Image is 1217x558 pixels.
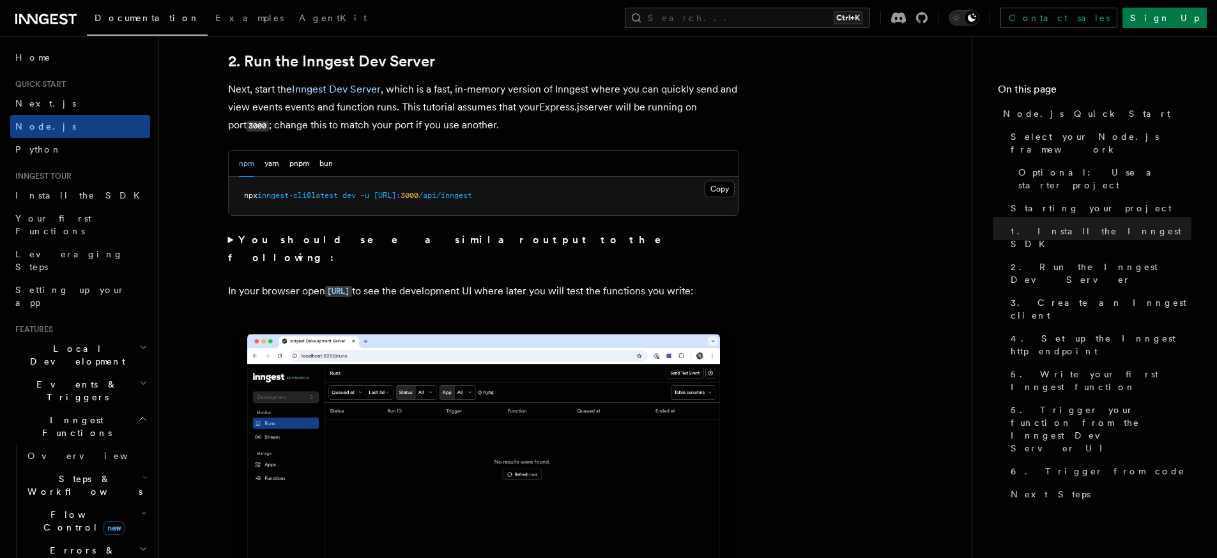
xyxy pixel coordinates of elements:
[299,13,367,23] span: AgentKit
[1006,197,1191,220] a: Starting your project
[1122,8,1207,28] a: Sign Up
[15,51,51,64] span: Home
[208,4,291,34] a: Examples
[998,82,1191,102] h4: On this page
[1006,363,1191,398] a: 5. Write your first Inngest function
[325,285,352,297] a: [URL]
[10,342,139,368] span: Local Development
[15,98,76,109] span: Next.js
[1006,483,1191,506] a: Next Steps
[228,80,739,135] p: Next, start the , which is a fast, in-memory version of Inngest where you can quickly send and vi...
[998,102,1191,125] a: Node.js Quick Start
[22,467,150,503] button: Steps & Workflows
[228,52,435,70] a: 2. Run the Inngest Dev Server
[342,191,356,200] span: dev
[10,324,53,335] span: Features
[228,231,739,267] summary: You should see a similar output to the following:
[949,10,979,26] button: Toggle dark mode
[10,278,150,314] a: Setting up your app
[10,171,72,181] span: Inngest tour
[401,191,418,200] span: 3000
[418,191,472,200] span: /api/inngest
[22,444,150,467] a: Overview
[1011,225,1191,250] span: 1. Install the Inngest SDK
[374,191,401,200] span: [URL]:
[244,191,257,200] span: npx
[1011,332,1191,358] span: 4. Set up the Inngest http endpoint
[1006,398,1191,460] a: 5. Trigger your function from the Inngest Dev Server UI
[247,121,269,132] code: 3000
[15,190,148,200] span: Install the SDK
[27,451,159,461] span: Overview
[10,46,150,69] a: Home
[10,414,138,439] span: Inngest Functions
[1011,296,1191,322] span: 3. Create an Inngest client
[257,191,338,200] span: inngest-cli@latest
[1018,166,1191,192] span: Optional: Use a starter project
[291,4,374,34] a: AgentKit
[10,207,150,243] a: Your first Functions
[10,409,150,444] button: Inngest Functions
[10,373,150,409] button: Events & Triggers
[10,92,150,115] a: Next.js
[22,472,142,498] span: Steps & Workflows
[22,503,150,539] button: Flow Controlnew
[15,285,125,308] span: Setting up your app
[1011,488,1091,501] span: Next Steps
[1011,403,1191,455] span: 5. Trigger your function from the Inngest Dev Server UI
[215,13,284,23] span: Examples
[834,11,862,24] kbd: Ctrl+K
[10,337,150,373] button: Local Development
[228,282,739,301] p: In your browser open to see the development UI where later you will test the functions you write:
[705,181,735,197] button: Copy
[95,13,200,23] span: Documentation
[1000,8,1117,28] a: Contact sales
[1003,107,1170,120] span: Node.js Quick Start
[292,83,381,95] a: Inngest Dev Server
[239,151,254,177] button: npm
[10,138,150,161] a: Python
[10,184,150,207] a: Install the SDK
[10,115,150,138] a: Node.js
[10,79,66,89] span: Quick start
[264,151,279,177] button: yarn
[15,144,62,155] span: Python
[15,249,123,272] span: Leveraging Steps
[1011,465,1185,478] span: 6. Trigger from code
[1013,161,1191,197] a: Optional: Use a starter project
[1006,125,1191,161] a: Select your Node.js framework
[228,234,680,264] strong: You should see a similar output to the following:
[1011,368,1191,393] span: 5. Write your first Inngest function
[325,286,352,297] code: [URL]
[625,8,870,28] button: Search...Ctrl+K
[15,213,91,236] span: Your first Functions
[103,521,125,535] span: new
[15,121,76,132] span: Node.js
[289,151,309,177] button: pnpm
[319,151,333,177] button: bun
[1006,220,1191,255] a: 1. Install the Inngest SDK
[1011,130,1191,156] span: Select your Node.js framework
[1006,291,1191,327] a: 3. Create an Inngest client
[1011,202,1172,215] span: Starting your project
[22,508,141,534] span: Flow Control
[1006,255,1191,291] a: 2. Run the Inngest Dev Server
[1006,460,1191,483] a: 6. Trigger from code
[10,378,139,403] span: Events & Triggers
[1006,327,1191,363] a: 4. Set up the Inngest http endpoint
[360,191,369,200] span: -u
[1011,260,1191,286] span: 2. Run the Inngest Dev Server
[10,243,150,278] a: Leveraging Steps
[87,4,208,36] a: Documentation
